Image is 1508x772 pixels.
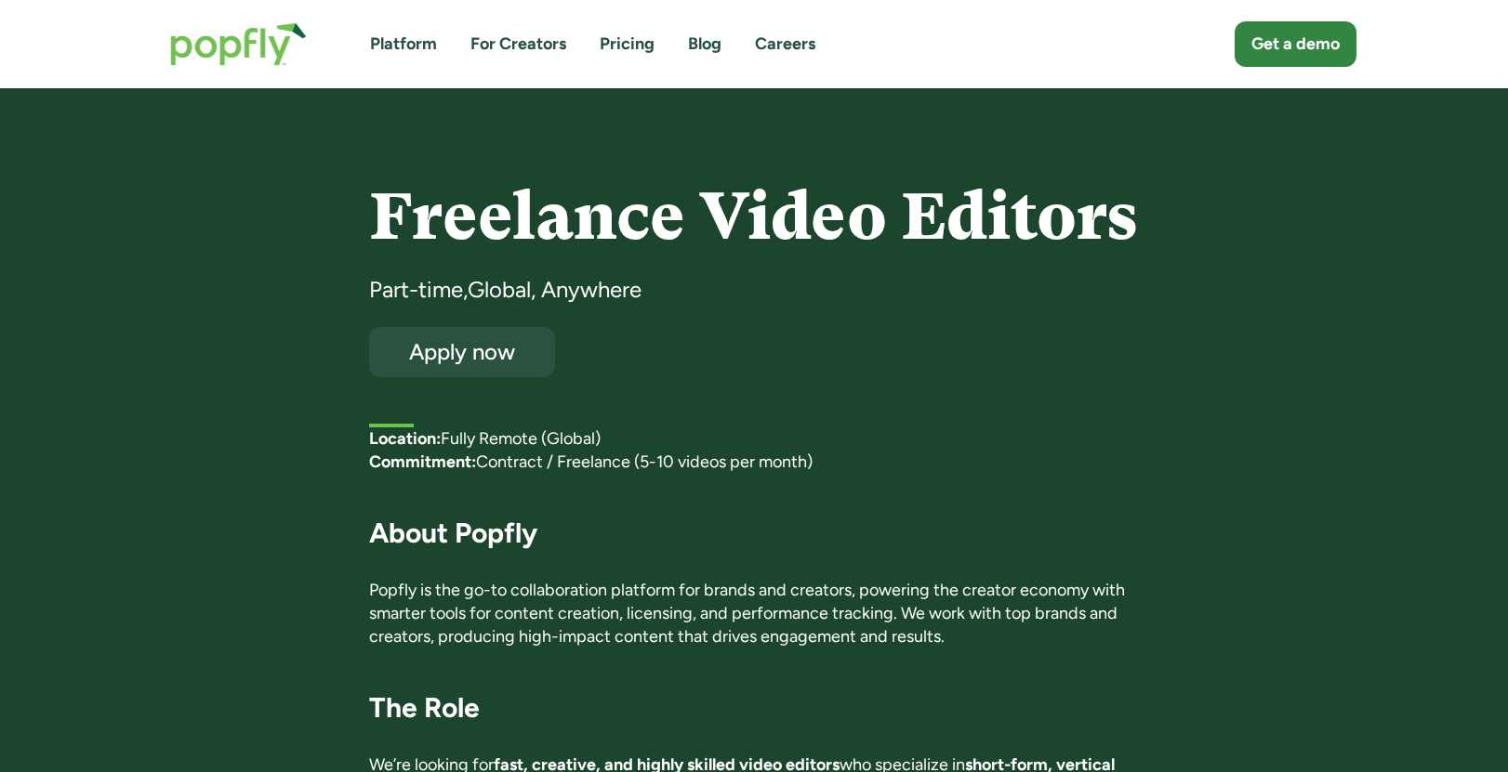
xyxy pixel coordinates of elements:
[470,399,1140,423] div: [DATE]
[369,690,480,725] strong: The Role
[463,275,468,305] div: ,
[1235,21,1356,67] a: Get a demo
[152,4,325,85] a: home
[370,33,437,56] a: Platform
[369,428,441,449] strong: Location:
[369,579,1140,649] p: Popfly is the go-to collaboration platform for brands and creators, powering the creator economy ...
[369,399,454,423] h5: First listed:
[600,33,655,56] a: Pricing
[470,33,566,56] a: For Creators
[468,275,642,305] div: Global, Anywhere
[386,340,538,363] div: Apply now
[688,33,721,56] a: Blog
[369,451,476,472] strong: Commitment:
[755,33,815,56] a: Careers
[369,327,555,377] a: Apply now
[369,516,537,550] strong: About Popfly
[1251,33,1340,56] div: Get a demo
[369,427,1140,474] p: ‍ Fully Remote (Global) Contract / Freelance (5-10 videos per month)
[369,275,463,305] div: Part-time
[369,181,1140,253] h4: Freelance Video Editors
